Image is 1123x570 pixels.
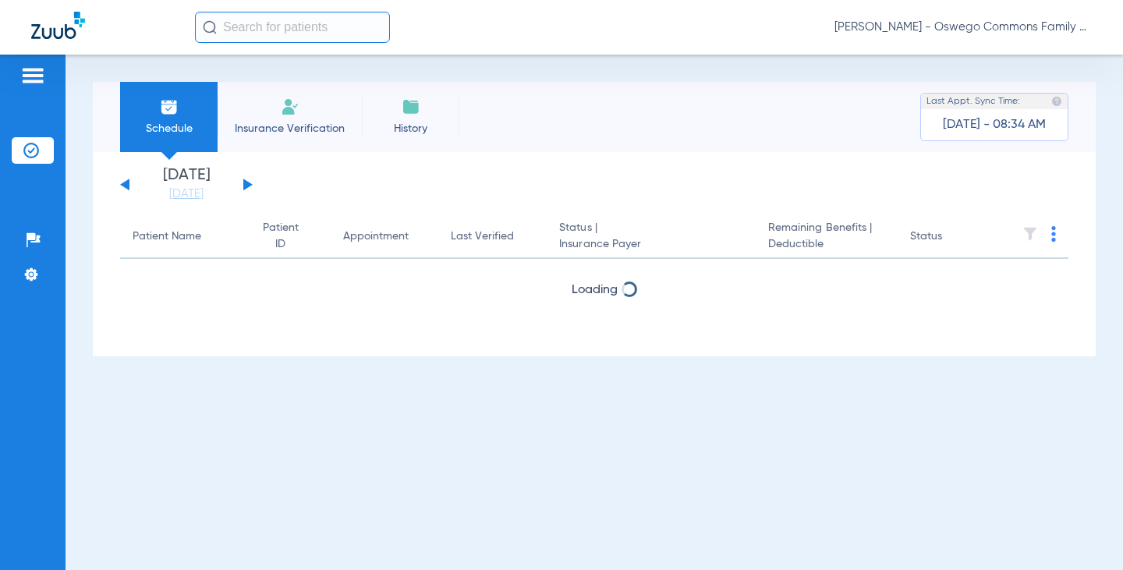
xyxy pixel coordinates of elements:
div: Last Verified [451,228,535,245]
th: Remaining Benefits | [756,215,898,259]
div: Patient ID [257,220,304,253]
span: Insurance Payer [559,236,743,253]
img: Zuub Logo [31,12,85,39]
span: History [374,121,448,136]
th: Status | [547,215,756,259]
img: hamburger-icon [20,66,45,85]
img: Search Icon [203,20,217,34]
img: Manual Insurance Verification [281,97,299,116]
img: filter.svg [1022,226,1038,242]
div: Appointment [343,228,409,245]
div: Appointment [343,228,426,245]
img: group-dot-blue.svg [1051,226,1056,242]
img: History [402,97,420,116]
div: Patient ID [257,220,318,253]
span: Schedule [132,121,206,136]
img: last sync help info [1051,96,1062,107]
div: Patient Name [133,228,232,245]
span: Last Appt. Sync Time: [926,94,1020,109]
span: [PERSON_NAME] - Oswego Commons Family Dental [834,19,1092,35]
span: Deductible [768,236,885,253]
span: Loading [572,284,618,296]
th: Status [898,215,1003,259]
div: Last Verified [451,228,514,245]
img: Schedule [160,97,179,116]
div: Patient Name [133,228,201,245]
span: [DATE] - 08:34 AM [943,117,1046,133]
span: Insurance Verification [229,121,350,136]
input: Search for patients [195,12,390,43]
a: [DATE] [140,186,233,202]
li: [DATE] [140,168,233,202]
